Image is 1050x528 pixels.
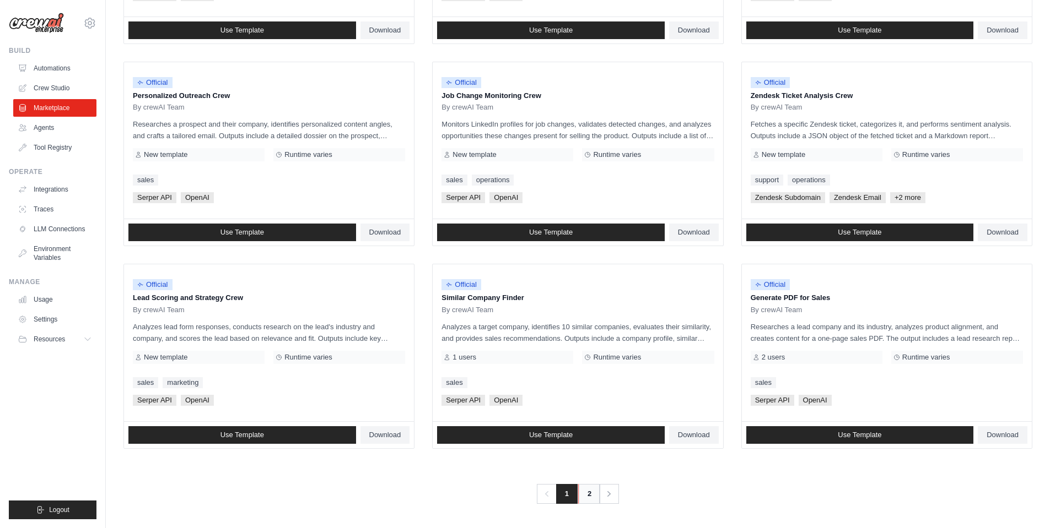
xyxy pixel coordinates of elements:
[751,118,1023,141] p: Fetches a specific Zendesk ticket, categorizes it, and performs sentiment analysis. Outputs inclu...
[437,224,665,241] a: Use Template
[978,21,1027,39] a: Download
[360,21,410,39] a: Download
[13,311,96,328] a: Settings
[34,335,65,344] span: Resources
[441,306,493,314] span: By crewAI Team
[751,306,803,314] span: By crewAI Team
[13,59,96,77] a: Automations
[669,224,719,241] a: Download
[133,395,176,406] span: Serper API
[441,377,467,388] a: sales
[978,224,1027,241] a: Download
[838,228,881,237] span: Use Template
[678,26,710,35] span: Download
[133,306,185,314] span: By crewAI Team
[220,26,264,35] span: Use Template
[669,21,719,39] a: Download
[441,118,714,141] p: Monitors LinkedIn profiles for job changes, validates detected changes, and analyzes opportunitie...
[13,99,96,117] a: Marketplace
[746,224,974,241] a: Use Template
[746,426,974,444] a: Use Template
[441,279,481,290] span: Official
[788,175,830,186] a: operations
[13,181,96,198] a: Integrations
[441,90,714,101] p: Job Change Monitoring Crew
[133,175,158,186] a: sales
[441,103,493,112] span: By crewAI Team
[133,292,405,303] p: Lead Scoring and Strategy Crew
[751,292,1023,303] p: Generate PDF for Sales
[453,150,496,159] span: New template
[799,395,832,406] span: OpenAI
[751,77,790,88] span: Official
[489,192,523,203] span: OpenAI
[902,150,950,159] span: Runtime varies
[220,431,264,439] span: Use Template
[556,484,578,504] span: 1
[133,118,405,141] p: Researches a prospect and their company, identifies personalized content angles, and crafts a tai...
[751,192,825,203] span: Zendesk Subdomain
[369,431,401,439] span: Download
[751,279,790,290] span: Official
[144,150,187,159] span: New template
[987,431,1019,439] span: Download
[529,26,573,35] span: Use Template
[593,353,641,362] span: Runtime varies
[838,431,881,439] span: Use Template
[9,277,96,286] div: Manage
[133,321,405,344] p: Analyzes lead form responses, conducts research on the lead's industry and company, and scores th...
[746,21,974,39] a: Use Template
[751,90,1023,101] p: Zendesk Ticket Analysis Crew
[13,139,96,156] a: Tool Registry
[13,291,96,308] a: Usage
[133,192,176,203] span: Serper API
[578,484,600,504] a: 2
[181,395,214,406] span: OpenAI
[133,103,185,112] span: By crewAI Team
[751,321,1023,344] p: Researches a lead company and its industry, analyzes product alignment, and creates content for a...
[441,175,467,186] a: sales
[441,77,481,88] span: Official
[678,228,710,237] span: Download
[830,192,886,203] span: Zendesk Email
[437,21,665,39] a: Use Template
[13,200,96,218] a: Traces
[441,321,714,344] p: Analyzes a target company, identifies 10 similar companies, evaluates their similarity, and provi...
[133,377,158,388] a: sales
[441,192,485,203] span: Serper API
[838,26,881,35] span: Use Template
[678,431,710,439] span: Download
[9,500,96,519] button: Logout
[360,224,410,241] a: Download
[987,26,1019,35] span: Download
[437,426,665,444] a: Use Template
[133,279,173,290] span: Official
[762,150,805,159] span: New template
[49,505,69,514] span: Logout
[902,353,950,362] span: Runtime varies
[9,46,96,55] div: Build
[9,167,96,176] div: Operate
[128,224,356,241] a: Use Template
[890,192,925,203] span: +2 more
[13,220,96,238] a: LLM Connections
[472,175,514,186] a: operations
[978,426,1027,444] a: Download
[133,90,405,101] p: Personalized Outreach Crew
[489,395,523,406] span: OpenAI
[13,79,96,97] a: Crew Studio
[453,353,476,362] span: 1 users
[181,192,214,203] span: OpenAI
[13,240,96,266] a: Environment Variables
[751,377,776,388] a: sales
[133,77,173,88] span: Official
[751,395,794,406] span: Serper API
[537,484,619,504] nav: Pagination
[751,103,803,112] span: By crewAI Team
[144,353,187,362] span: New template
[369,228,401,237] span: Download
[529,228,573,237] span: Use Template
[13,330,96,348] button: Resources
[360,426,410,444] a: Download
[369,26,401,35] span: Download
